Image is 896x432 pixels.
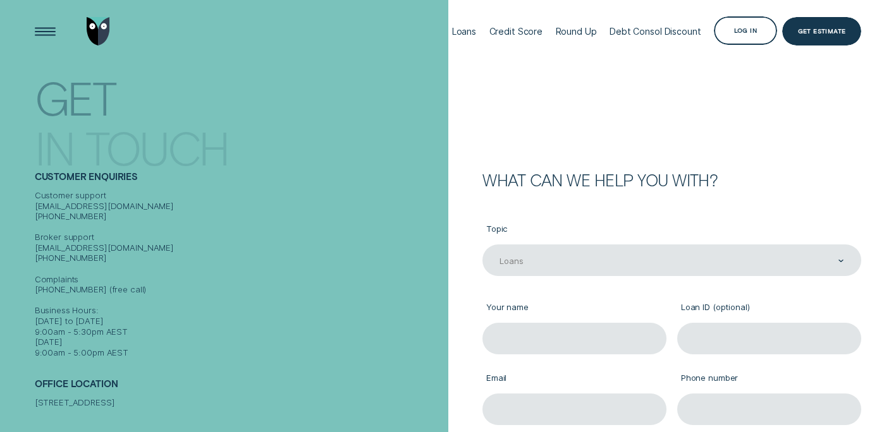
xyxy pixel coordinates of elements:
[556,26,597,37] div: Round Up
[35,378,443,397] h2: Office Location
[677,364,861,393] label: Phone number
[35,75,116,119] div: Get
[714,16,776,45] button: Log in
[35,63,443,150] h1: Get In Touch
[452,26,476,37] div: Loans
[782,17,862,45] a: Get Estimate
[677,294,861,323] label: Loan ID (optional)
[31,17,59,45] button: Open Menu
[482,364,666,393] label: Email
[500,256,523,267] div: Loans
[87,17,110,45] img: Wisr
[482,294,666,323] label: Your name
[35,125,74,169] div: In
[35,171,443,190] h2: Customer Enquiries
[489,26,543,37] div: Credit Score
[35,397,443,408] div: [STREET_ADDRESS]
[610,26,701,37] div: Debt Consol Discount
[35,190,443,357] div: Customer support [EMAIL_ADDRESS][DOMAIN_NAME] [PHONE_NUMBER] Broker support [EMAIL_ADDRESS][DOMAI...
[85,125,228,169] div: Touch
[482,215,861,244] label: Topic
[482,172,861,188] h2: What can we help you with?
